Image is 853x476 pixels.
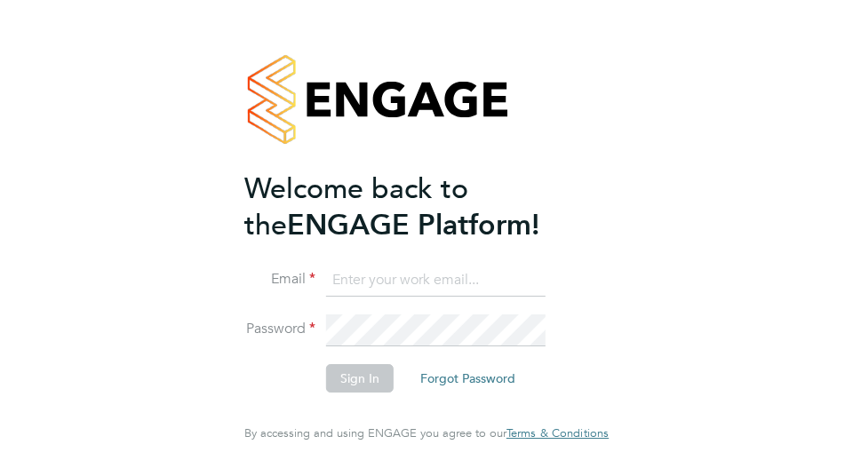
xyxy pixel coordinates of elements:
[244,171,591,243] h2: ENGAGE Platform!
[244,320,315,338] label: Password
[406,364,530,393] button: Forgot Password
[326,364,394,393] button: Sign In
[244,270,315,289] label: Email
[506,426,609,440] a: Terms & Conditions
[244,425,609,440] span: By accessing and using ENGAGE you agree to our
[244,171,468,242] span: Welcome back to the
[326,265,546,297] input: Enter your work email...
[506,425,609,440] span: Terms & Conditions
